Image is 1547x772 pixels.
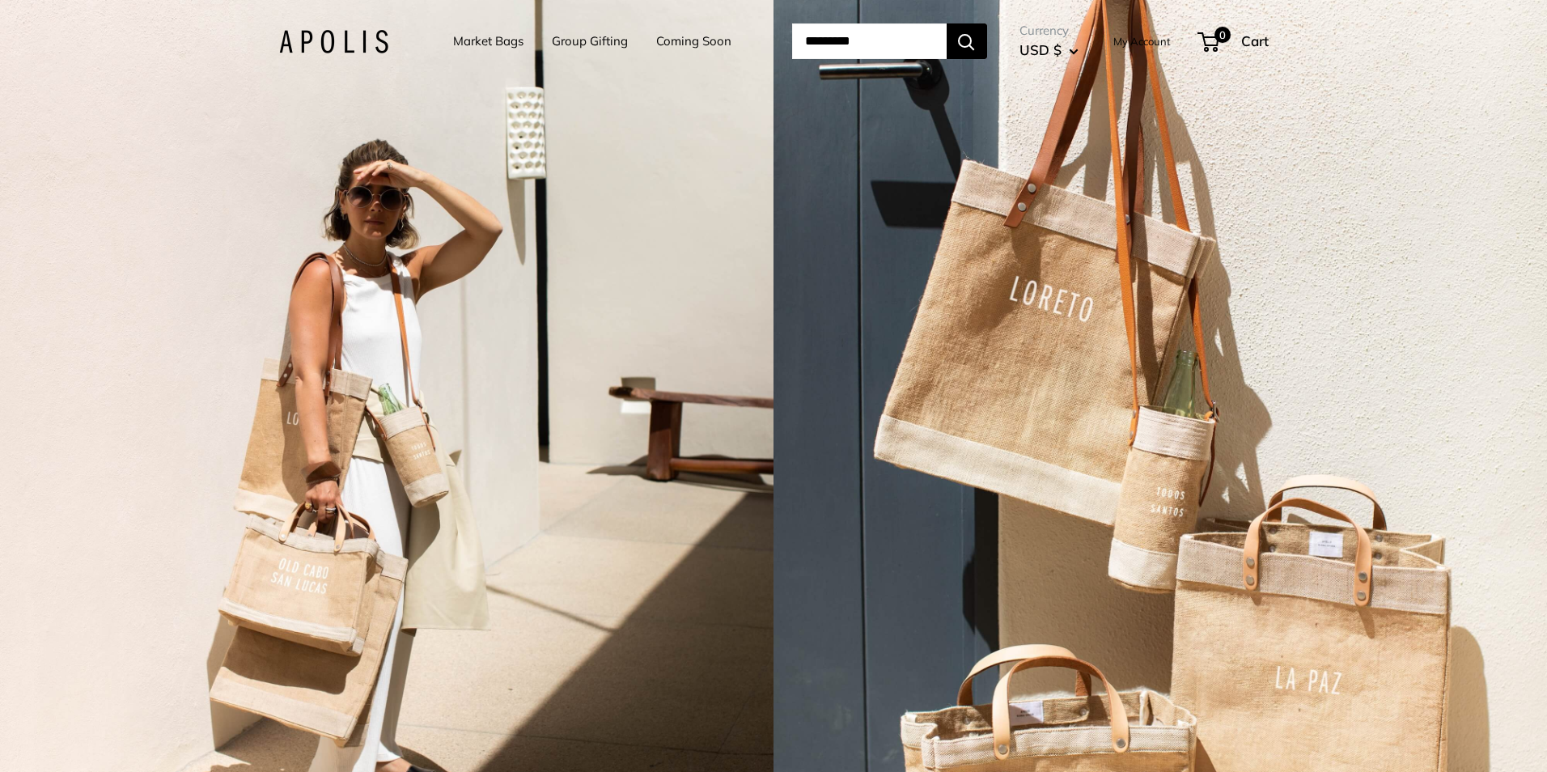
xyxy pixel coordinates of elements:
a: Coming Soon [656,30,731,53]
span: Cart [1241,32,1269,49]
span: Currency [1019,19,1079,42]
span: USD $ [1019,41,1062,58]
button: Search [947,23,987,59]
a: My Account [1113,32,1171,51]
img: Apolis [279,30,388,53]
a: Market Bags [453,30,523,53]
span: 0 [1214,27,1230,43]
a: Group Gifting [552,30,628,53]
button: USD $ [1019,37,1079,63]
input: Search... [792,23,947,59]
a: 0 Cart [1199,28,1269,54]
